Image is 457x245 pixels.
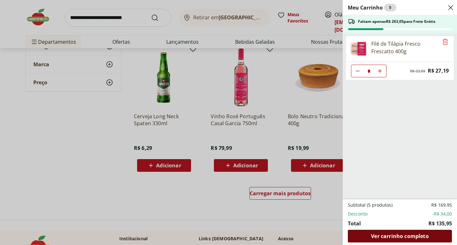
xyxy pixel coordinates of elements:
button: Diminuir Quantidade [351,65,364,77]
span: R$ 135,95 [428,220,452,227]
span: -R$ 34,00 [432,211,452,217]
h2: Meu Carrinho [348,4,396,11]
span: Subtotal (5 produtos) [348,202,393,208]
button: Aumentar Quantidade [374,65,386,77]
span: Total [348,220,361,227]
img: Filé de Tilápia Fresco Frescatto 400g [350,40,368,58]
span: Ver carrinho completo [371,234,428,239]
span: Faltam apenas R$ 263,05 para Frete Grátis [358,19,435,24]
div: 5 [384,4,396,11]
input: Quantidade Atual [364,65,374,77]
a: Ver carrinho completo [348,230,452,242]
span: R$ 33,99 [410,69,425,74]
span: Desconto [348,211,368,217]
button: Remove [441,38,449,46]
span: R$ 27,19 [428,67,449,75]
span: R$ 169,95 [431,202,452,208]
div: Filé de Tilápia Fresco Frescatto 400g [371,40,439,55]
